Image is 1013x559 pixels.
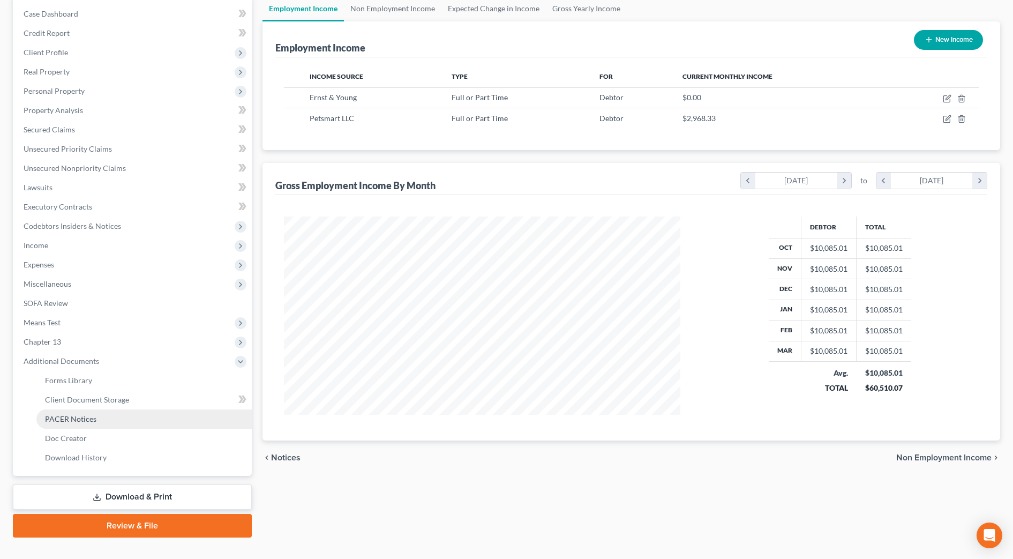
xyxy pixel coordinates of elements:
span: Income [24,241,48,250]
span: to [860,175,867,186]
a: Unsecured Nonpriority Claims [15,159,252,178]
i: chevron_left [741,173,755,189]
a: Lawsuits [15,178,252,197]
span: For [599,72,613,80]
span: Full or Part Time [452,93,508,102]
a: PACER Notices [36,409,252,429]
i: chevron_left [262,453,271,462]
span: Client Document Storage [45,395,129,404]
span: Unsecured Nonpriority Claims [24,163,126,173]
th: Dec [769,279,801,300]
span: Additional Documents [24,356,99,366]
i: chevron_right [837,173,851,189]
span: $0.00 [682,93,701,102]
i: chevron_right [992,453,1000,462]
button: chevron_left Notices [262,453,301,462]
span: SOFA Review [24,299,68,308]
div: $10,085.01 [810,243,847,254]
a: Review & File [13,514,252,538]
i: chevron_right [972,173,987,189]
div: [DATE] [891,173,973,189]
span: Secured Claims [24,125,75,134]
span: Income Source [310,72,363,80]
span: Credit Report [24,28,70,38]
span: Debtor [599,114,624,123]
span: Case Dashboard [24,9,78,18]
div: $10,085.01 [810,346,847,356]
a: Download & Print [13,485,252,510]
a: Property Analysis [15,101,252,120]
div: TOTAL [810,383,848,393]
span: Forms Library [45,376,92,385]
th: Total [857,217,912,238]
a: Executory Contracts [15,197,252,217]
div: Avg. [810,368,848,378]
span: Petsmart LLC [310,114,354,123]
span: Doc Creator [45,434,87,443]
span: Property Analysis [24,106,83,115]
th: Feb [769,321,801,341]
span: Current Monthly Income [682,72,772,80]
span: Full or Part Time [452,114,508,123]
td: $10,085.01 [857,300,912,320]
div: $10,085.01 [810,325,847,336]
span: Real Property [24,67,70,76]
td: $10,085.01 [857,258,912,279]
a: Secured Claims [15,120,252,139]
td: $10,085.01 [857,341,912,361]
div: $60,510.07 [865,383,903,393]
div: $10,085.01 [810,304,847,315]
span: Chapter 13 [24,337,61,346]
th: Jan [769,300,801,320]
td: $10,085.01 [857,238,912,258]
div: Open Intercom Messenger [977,523,1002,548]
div: $10,085.01 [865,368,903,378]
td: $10,085.01 [857,279,912,300]
div: $10,085.01 [810,264,847,274]
button: New Income [914,30,983,50]
th: Nov [769,258,801,279]
th: Oct [769,238,801,258]
div: Employment Income [275,41,365,54]
th: Debtor [801,217,857,238]
span: PACER Notices [45,414,96,423]
i: chevron_left [876,173,891,189]
span: Codebtors Insiders & Notices [24,221,121,230]
a: Unsecured Priority Claims [15,139,252,159]
span: Lawsuits [24,183,52,192]
th: Mar [769,341,801,361]
span: Type [452,72,468,80]
span: Notices [271,453,301,462]
a: Forms Library [36,371,252,390]
a: Doc Creator [36,429,252,448]
span: Expenses [24,260,54,269]
span: Client Profile [24,48,68,57]
a: SOFA Review [15,294,252,313]
a: Client Document Storage [36,390,252,409]
td: $10,085.01 [857,321,912,341]
span: Executory Contracts [24,202,92,211]
span: Download History [45,453,107,462]
a: Download History [36,448,252,467]
span: Unsecured Priority Claims [24,144,112,153]
a: Credit Report [15,24,252,43]
span: Debtor [599,93,624,102]
div: Gross Employment Income By Month [275,179,436,192]
span: $2,968.33 [682,114,716,123]
span: Non Employment Income [896,453,992,462]
span: Means Test [24,318,61,327]
span: Personal Property [24,86,85,95]
span: Miscellaneous [24,279,71,288]
a: Case Dashboard [15,4,252,24]
div: $10,085.01 [810,284,847,295]
span: Ernst & Young [310,93,357,102]
button: Non Employment Income chevron_right [896,453,1000,462]
div: [DATE] [755,173,837,189]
